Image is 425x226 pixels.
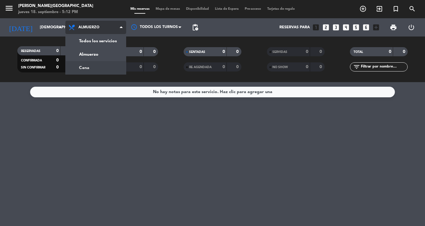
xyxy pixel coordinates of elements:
span: pending_actions [192,24,199,31]
i: looks_3 [332,23,340,31]
strong: 0 [320,50,323,54]
strong: 0 [236,50,240,54]
span: Tarjetas de regalo [264,7,298,11]
a: Todos los servicios [66,34,126,48]
i: menu [5,4,14,13]
strong: 0 [306,65,308,69]
strong: 0 [403,50,406,54]
i: looks_one [312,23,320,31]
strong: 0 [223,65,225,69]
a: Almuerzo [66,48,126,61]
i: power_settings_new [408,24,415,31]
strong: 0 [140,50,142,54]
strong: 0 [223,50,225,54]
div: LOG OUT [403,18,421,37]
span: TOTAL [354,50,363,54]
div: [PERSON_NAME][GEOGRAPHIC_DATA] [18,3,93,9]
i: arrow_drop_down [57,24,64,31]
span: SERVIDAS [272,50,287,54]
span: Reservas para [279,25,310,30]
strong: 0 [389,50,391,54]
span: print [390,24,397,31]
span: Mis reservas [127,7,153,11]
strong: 0 [236,65,240,69]
i: add_circle_outline [359,5,367,12]
input: Filtrar por nombre... [360,64,407,70]
i: turned_in_not [392,5,399,12]
i: add_box [372,23,380,31]
span: Almuerzo [78,25,99,30]
span: Pre-acceso [242,7,264,11]
div: No hay notas para este servicio. Haz clic para agregar una [153,89,272,96]
span: CONFIRMADA [21,59,42,62]
strong: 0 [56,65,59,69]
i: filter_list [353,63,360,71]
span: SENTADAS [189,50,205,54]
i: looks_4 [342,23,350,31]
strong: 0 [320,65,323,69]
strong: 0 [140,65,142,69]
i: looks_5 [352,23,360,31]
strong: 0 [56,49,59,53]
span: Mapa de mesas [153,7,183,11]
i: exit_to_app [376,5,383,12]
i: looks_two [322,23,330,31]
i: looks_6 [362,23,370,31]
strong: 0 [56,58,59,62]
span: SIN CONFIRMAR [21,66,45,69]
strong: 0 [153,50,157,54]
strong: 0 [306,50,308,54]
span: NO SHOW [272,66,288,69]
i: [DATE] [5,21,37,34]
span: RESERVADAS [21,50,40,53]
i: search [409,5,416,12]
strong: 0 [153,65,157,69]
span: RE AGENDADA [189,66,212,69]
div: jueves 18. septiembre - 5:12 PM [18,9,93,15]
span: Disponibilidad [183,7,212,11]
a: Cena [66,61,126,75]
span: Lista de Espera [212,7,242,11]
